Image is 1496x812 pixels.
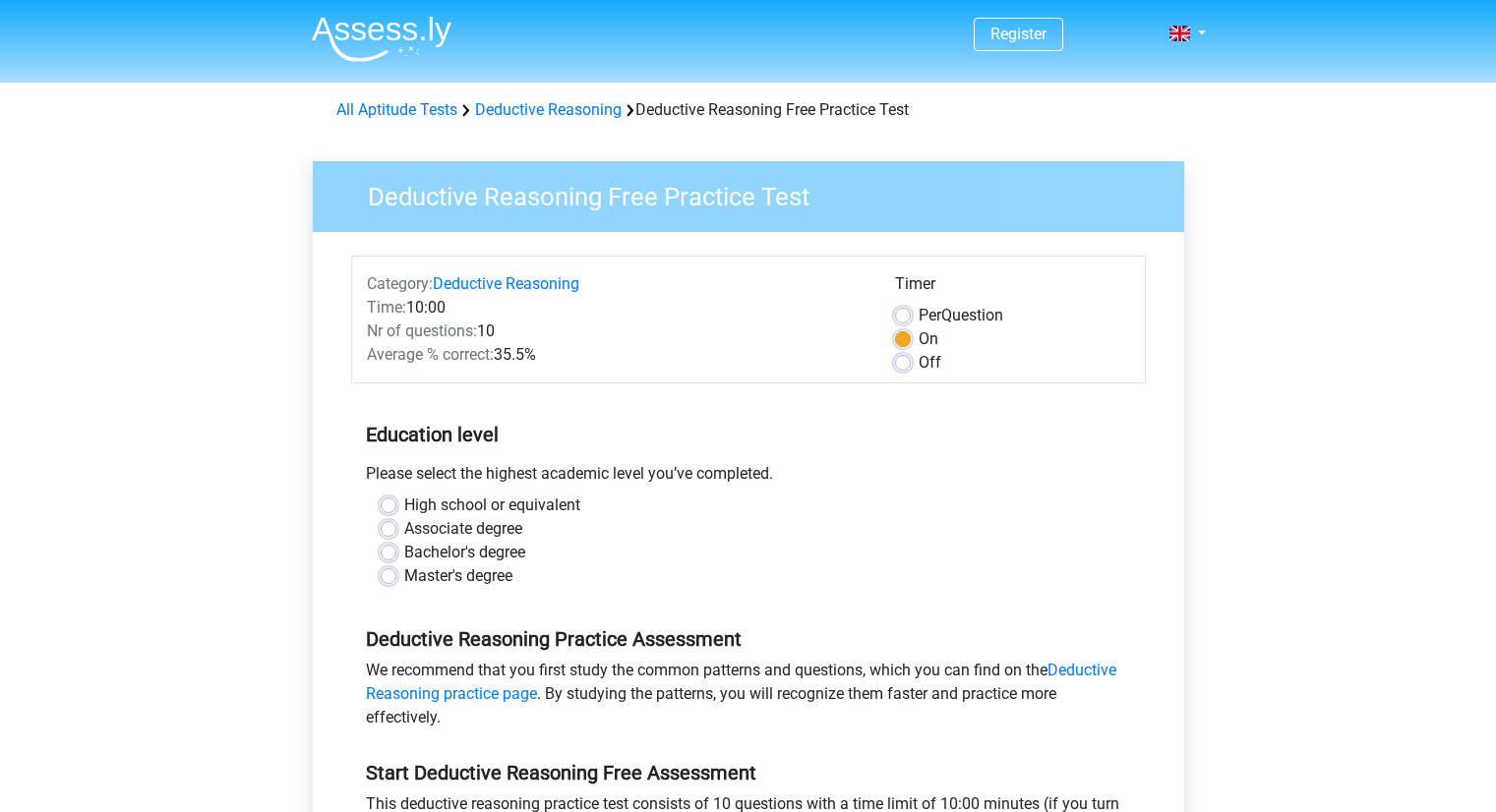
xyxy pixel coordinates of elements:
[352,296,880,319] div: 10:00
[475,100,622,119] a: Deductive Reasoning
[366,761,1131,784] h5: Start Deductive Reasoning Free Assessment
[919,327,938,351] label: On
[404,517,522,541] label: Associate degree
[433,274,579,293] a: Deductive Reasoning
[990,25,1047,43] a: Register
[404,493,580,517] label: High school or equivalent
[352,343,880,367] div: 35.5%
[919,351,941,375] label: Off
[366,415,1131,454] h5: Education level
[336,100,457,119] a: All Aptitude Tests
[351,659,1146,737] div: We recommend that you first study the common patterns and questions, which you can find on the . ...
[312,16,451,62] img: Assessly
[329,98,1168,122] div: Deductive Reasoning Free Practice Test
[404,541,525,564] label: Bachelor's degree
[919,306,941,324] span: Per
[351,462,1146,493] div: Please select the highest academic level you’ve completed.
[367,298,406,317] span: Time:
[352,319,880,343] div: 10
[367,345,494,364] span: Average % correct:
[344,174,1169,212] h3: Deductive Reasoning Free Practice Test
[895,272,1130,304] div: Timer
[367,274,433,293] span: Category:
[366,627,1131,651] h5: Deductive Reasoning Practice Assessment
[367,321,477,340] span: Nr of questions:
[919,304,1003,327] label: Question
[404,564,512,588] label: Master's degree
